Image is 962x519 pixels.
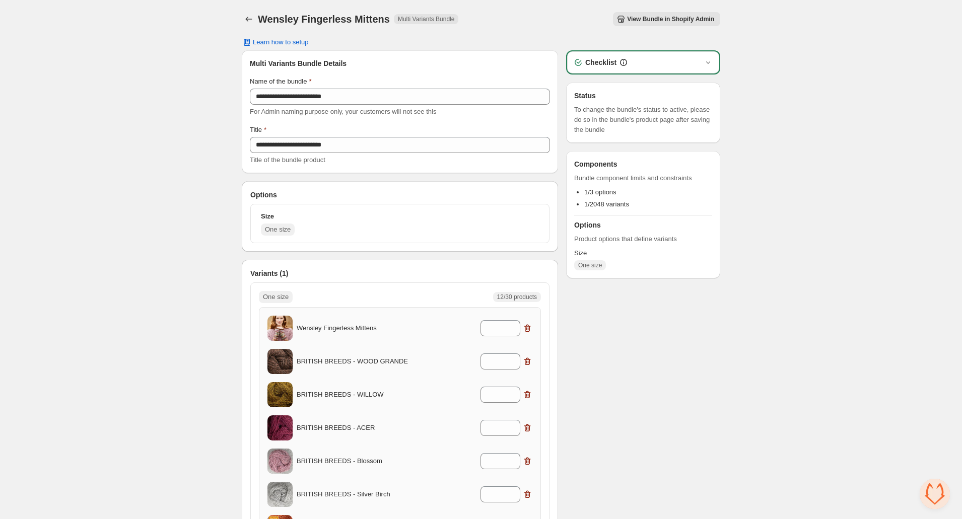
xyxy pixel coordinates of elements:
label: Name of the bundle [250,77,312,87]
button: SizeOne size [255,208,545,239]
span: View Bundle in Shopify Admin [627,15,714,23]
span: Multi Variants Bundle [398,15,455,23]
h3: Options [574,220,712,230]
p: BRITISH BREEDS - WOOD GRANDE [297,356,429,366]
p: BRITISH BREEDS - Silver Birch [297,489,429,499]
button: View Bundle in Shopify Admin [613,12,720,26]
p: One size [263,292,289,302]
img: BRITISH BREEDS - ACER [267,415,293,440]
img: BRITISH BREEDS - Silver Birch [267,482,293,507]
button: Learn how to setup [236,35,315,49]
p: One size [265,225,291,235]
button: Back [242,12,256,26]
span: Learn how to setup [253,38,309,46]
img: BRITISH BREEDS - WILLOW [267,382,293,407]
h3: Checklist [585,57,616,67]
div: Öppna chatt [920,479,950,509]
span: Options [250,190,277,200]
span: Title of the bundle product [250,156,325,164]
h3: Components [574,159,617,169]
p: Wensley Fingerless Mittens [297,323,429,333]
span: 12/30 products [497,293,537,301]
p: BRITISH BREEDS - ACER [297,423,429,433]
span: Size [574,248,712,258]
label: Title [250,125,266,135]
span: Bundle component limits and constraints [574,173,712,183]
span: For Admin naming purpose only, your customers will not see this [250,108,436,115]
span: Product options that define variants [574,234,712,244]
img: Wensley Fingerless Mittens [267,313,293,344]
span: Variants (1) [250,268,288,278]
span: One size [578,261,602,269]
h1: Wensley Fingerless Mittens [258,13,390,25]
span: 1/2048 variants [584,200,629,208]
p: BRITISH BREEDS - WILLOW [297,390,429,400]
span: 1/3 options [584,188,616,196]
span: To change the bundle's status to active, please do so in the bundle's product page after saving t... [574,105,712,135]
h3: Status [574,91,712,101]
img: BRITISH BREEDS - Blossom [267,449,293,474]
img: BRITISH BREEDS - WOOD GRANDE [267,349,293,374]
p: Size [261,211,274,221]
h3: Multi Variants Bundle Details [250,58,550,68]
p: BRITISH BREEDS - Blossom [297,456,429,466]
